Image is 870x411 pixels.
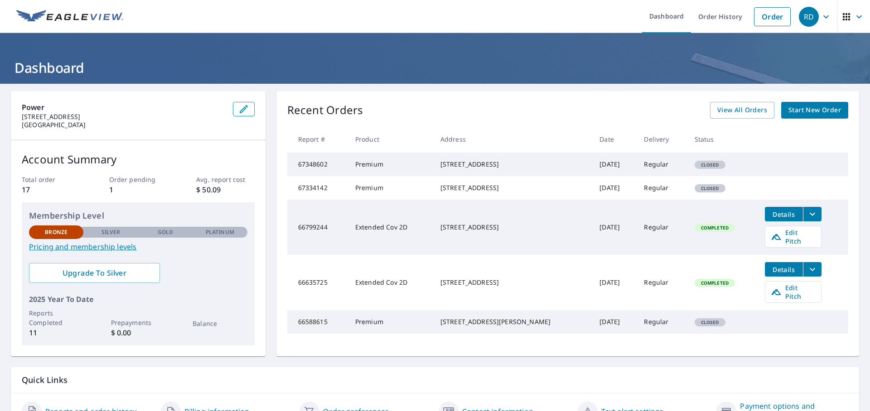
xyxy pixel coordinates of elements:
[592,255,637,310] td: [DATE]
[770,265,797,274] span: Details
[592,200,637,255] td: [DATE]
[440,160,585,169] div: [STREET_ADDRESS]
[799,7,819,27] div: RD
[22,184,80,195] p: 17
[765,207,803,221] button: detailsBtn-66799244
[637,310,687,334] td: Regular
[696,319,725,325] span: Closed
[287,200,348,255] td: 66799244
[348,200,433,255] td: Extended Cov 2D
[440,183,585,192] div: [STREET_ADDRESS]
[771,283,816,301] span: Edit Pitch
[696,280,734,286] span: Completed
[348,255,433,310] td: Extended Cov 2D
[22,151,255,167] p: Account Summary
[111,318,165,327] p: Prepayments
[287,102,363,119] p: Recent Orders
[440,317,585,326] div: [STREET_ADDRESS][PERSON_NAME]
[803,262,822,277] button: filesDropdownBtn-66635725
[687,126,758,153] th: Status
[16,10,123,24] img: EV Logo
[29,294,247,305] p: 2025 Year To Date
[29,308,83,327] p: Reports Completed
[637,176,687,200] td: Regular
[788,105,841,116] span: Start New Order
[592,176,637,200] td: [DATE]
[22,175,80,184] p: Total order
[22,113,226,121] p: [STREET_ADDRESS]
[29,327,83,338] p: 11
[29,263,160,283] a: Upgrade To Silver
[206,228,234,236] p: Platinum
[765,262,803,277] button: detailsBtn-66635725
[111,327,165,338] p: $ 0.00
[348,153,433,176] td: Premium
[770,210,797,219] span: Details
[22,374,848,386] p: Quick Links
[433,126,592,153] th: Address
[109,184,167,195] p: 1
[637,200,687,255] td: Regular
[348,176,433,200] td: Premium
[765,226,822,248] a: Edit Pitch
[696,162,725,168] span: Closed
[592,126,637,153] th: Date
[22,102,226,113] p: power
[710,102,774,119] a: View All Orders
[348,126,433,153] th: Product
[592,153,637,176] td: [DATE]
[637,153,687,176] td: Regular
[29,210,247,222] p: Membership Level
[637,255,687,310] td: Regular
[717,105,767,116] span: View All Orders
[637,126,687,153] th: Delivery
[287,255,348,310] td: 66635725
[196,175,254,184] p: Avg. report cost
[287,176,348,200] td: 67334142
[781,102,848,119] a: Start New Order
[287,153,348,176] td: 67348602
[754,7,791,26] a: Order
[45,228,68,236] p: Bronze
[696,225,734,231] span: Completed
[440,278,585,287] div: [STREET_ADDRESS]
[101,228,121,236] p: Silver
[287,126,348,153] th: Report #
[440,223,585,232] div: [STREET_ADDRESS]
[348,310,433,334] td: Premium
[196,184,254,195] p: $ 50.09
[287,310,348,334] td: 66588615
[109,175,167,184] p: Order pending
[193,319,247,328] p: Balance
[696,185,725,191] span: Closed
[803,207,822,221] button: filesDropdownBtn-66799244
[765,281,822,303] a: Edit Pitch
[592,310,637,334] td: [DATE]
[11,58,859,77] h1: Dashboard
[29,241,247,252] a: Pricing and membership levels
[158,228,173,236] p: Gold
[771,228,816,245] span: Edit Pitch
[36,268,153,278] span: Upgrade To Silver
[22,121,226,129] p: [GEOGRAPHIC_DATA]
